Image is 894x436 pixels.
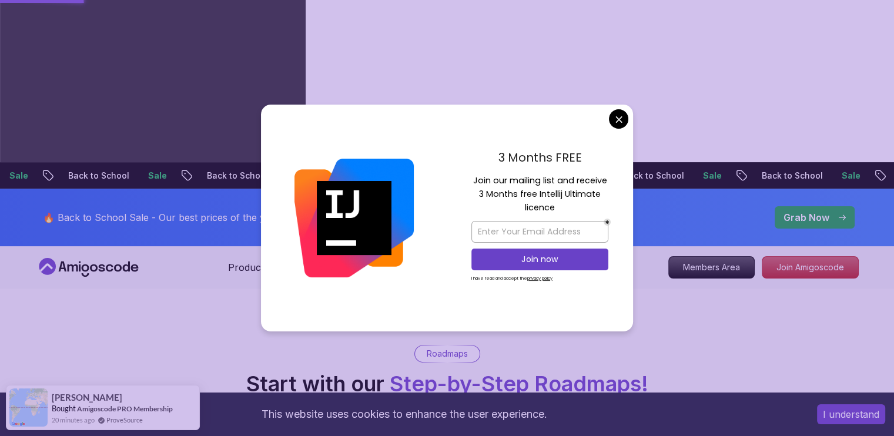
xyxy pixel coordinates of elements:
p: Grab Now [783,210,829,224]
p: Join Amigoscode [762,257,858,278]
span: Step-by-Step Roadmaps! [390,371,648,397]
span: 20 minutes ago [52,415,95,425]
p: Back to School [612,170,692,182]
h2: Start with our [246,372,648,395]
span: [PERSON_NAME] [52,393,122,403]
button: Products [228,260,283,284]
a: Join Amigoscode [762,256,859,279]
p: Back to School [196,170,276,182]
a: ProveSource [106,415,143,425]
img: provesource social proof notification image [9,388,48,427]
p: Sale [137,170,175,182]
p: Back to School [57,170,137,182]
a: Members Area [668,256,755,279]
p: Sale [692,170,729,182]
p: Products [228,260,269,274]
div: This website uses cookies to enhance the user experience. [9,401,799,427]
button: Accept cookies [817,404,885,424]
p: Roadmaps [427,348,468,360]
a: Amigoscode PRO Membership [77,404,173,413]
span: Bought [52,404,76,413]
p: Members Area [669,257,754,278]
p: 🔥 Back to School Sale - Our best prices of the year! [43,210,282,224]
p: Sale [831,170,868,182]
p: Back to School [751,170,831,182]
